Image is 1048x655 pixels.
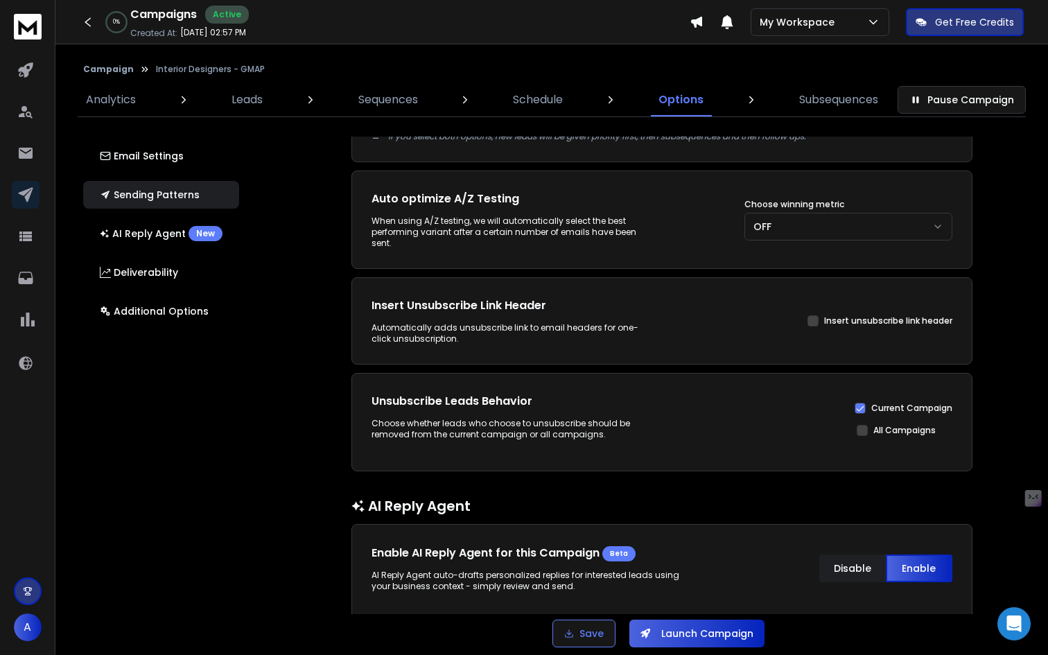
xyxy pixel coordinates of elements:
label: Current Campaign [871,403,952,414]
label: Insert unsubscribe link header [824,315,952,326]
p: Sequences [358,91,418,108]
p: Email Settings [100,149,184,163]
button: AI Reply AgentNew [83,220,239,247]
h1: Unsubscribe Leads Behavior [372,393,648,410]
h1: Enable AI Reply Agent for this Campaign [372,545,602,561]
button: A [14,613,42,641]
button: Deliverability [83,259,239,286]
p: Additional Options [100,304,209,318]
a: Sequences [350,83,426,116]
label: All Campaigns [873,425,936,436]
p: Schedule [513,91,563,108]
label: Choose winning metric [744,199,844,210]
button: Email Settings [83,142,239,170]
div: Active [205,6,249,24]
div: New [189,226,222,241]
p: 0 % [113,18,120,26]
p: Interior Designers - GMAP [156,64,265,75]
button: Pause Campaign [898,86,1026,114]
a: Subsequences [791,83,887,116]
h1: AI Reply Agent [351,496,972,516]
button: Sending Patterns [83,181,239,209]
p: [DATE] 02:57 PM [180,27,246,38]
p: Deliverability [100,265,178,279]
button: Save [552,620,615,647]
p: Choose whether leads who choose to unsubscribe should be removed from the current campaign or all... [372,418,648,440]
button: Launch Campaign [629,620,765,647]
button: Enable [886,554,952,582]
a: Leads [223,83,271,116]
p: AI Reply Agent auto-drafts personalized replies for interested leads using your business context ... [372,570,682,592]
p: If you select both options, new leads will be given priority first, then subsequences and then fo... [388,131,952,142]
p: Analytics [86,91,136,108]
p: Subsequences [799,91,878,108]
button: Additional Options [83,297,239,325]
img: logo [14,14,42,40]
div: Open Intercom Messenger [997,607,1031,640]
a: Schedule [505,83,571,116]
p: Leads [232,91,263,108]
h1: Campaigns [130,6,197,23]
p: Options [658,91,704,108]
p: AI Reply Agent [100,226,222,241]
div: When using A/Z testing, we will automatically select the best performing variant after a certain ... [372,216,648,249]
p: Created At: [130,28,177,39]
button: Campaign [83,64,134,75]
h1: Insert Unsubscribe Link Header [372,297,648,314]
p: Get Free Credits [935,15,1014,29]
a: Options [650,83,712,116]
button: OFF [744,213,952,241]
button: Get Free Credits [906,8,1024,36]
p: My Workspace [760,15,840,29]
button: Disable [819,554,886,582]
div: Automatically adds unsubscribe link to email headers for one-click unsubscription. [372,322,648,344]
p: Sending Patterns [100,188,200,202]
span: Beta [610,548,628,559]
a: Analytics [78,83,144,116]
h1: Auto optimize A/Z Testing [372,191,648,207]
